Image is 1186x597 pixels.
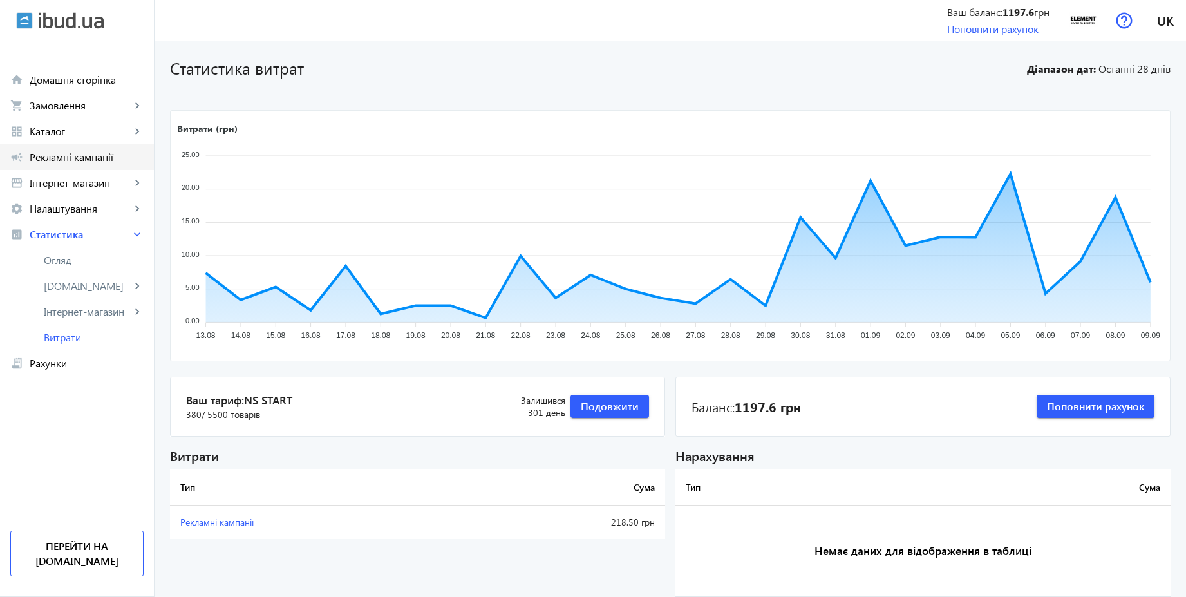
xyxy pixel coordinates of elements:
[10,151,23,164] mat-icon: campaign
[1071,332,1090,341] tspan: 07.09
[546,332,565,341] tspan: 23.08
[131,176,144,189] mat-icon: keyboard_arrow_right
[10,99,23,112] mat-icon: shopping_cart
[464,469,665,506] th: Сума
[131,280,144,292] mat-icon: keyboard_arrow_right
[30,125,131,138] span: Каталог
[182,151,200,158] tspan: 25.00
[196,332,216,341] tspan: 13.08
[1025,62,1096,76] b: Діапазон дат:
[902,469,1171,506] th: Сума
[180,516,254,528] span: Рекламні кампанії
[170,447,665,464] div: Витрати
[476,332,495,341] tspan: 21.08
[581,332,600,341] tspan: 24.08
[1069,6,1098,35] img: 21511686b5e8f431f85597196171037-bdea1ebed8.png
[30,202,131,215] span: Налаштування
[756,332,775,341] tspan: 29.08
[1002,5,1034,19] b: 1197.6
[441,332,460,341] tspan: 20.08
[44,280,131,292] span: [DOMAIN_NAME]
[185,317,199,325] tspan: 0.00
[1036,332,1055,341] tspan: 06.09
[182,217,200,225] tspan: 15.00
[1037,395,1154,418] button: Поповнити рахунок
[1106,332,1125,341] tspan: 08.09
[131,125,144,138] mat-icon: keyboard_arrow_right
[30,228,131,241] span: Статистика
[484,394,565,407] span: Залишився
[826,332,845,341] tspan: 31.08
[231,332,250,341] tspan: 14.08
[131,99,144,112] mat-icon: keyboard_arrow_right
[735,397,801,415] b: 1197.6 грн
[10,531,144,576] a: Перейти на [DOMAIN_NAME]
[581,399,639,413] span: Подовжити
[30,73,144,86] span: Домашня сторінка
[675,469,902,506] th: Тип
[10,228,23,241] mat-icon: analytics
[186,408,260,421] span: 380
[30,176,131,189] span: Інтернет-магазин
[131,305,144,318] mat-icon: keyboard_arrow_right
[16,12,33,29] img: ibud.svg
[686,332,705,341] tspan: 27.08
[484,394,565,419] div: 301 день
[692,397,801,415] div: Баланс:
[464,506,665,539] td: 218.50 грн
[336,332,355,341] tspan: 17.08
[185,284,199,292] tspan: 5.00
[30,151,144,164] span: Рекламні кампанії
[44,331,144,344] span: Витрати
[511,332,531,341] tspan: 22.08
[10,357,23,370] mat-icon: receipt_long
[170,469,464,506] th: Тип
[791,332,810,341] tspan: 30.08
[10,202,23,215] mat-icon: settings
[44,254,144,267] span: Огляд
[30,99,131,112] span: Замовлення
[10,73,23,86] mat-icon: home
[131,228,144,241] mat-icon: keyboard_arrow_right
[182,251,200,258] tspan: 10.00
[966,332,985,341] tspan: 04.09
[10,125,23,138] mat-icon: grid_view
[1047,399,1144,413] span: Поповнити рахунок
[651,332,670,341] tspan: 26.08
[371,332,390,341] tspan: 18.08
[202,408,260,421] span: / 5500 товарів
[616,332,635,341] tspan: 25.08
[1116,12,1133,29] img: help.svg
[406,332,426,341] tspan: 19.08
[30,357,144,370] span: Рахунки
[896,332,915,341] tspan: 02.09
[44,305,131,318] span: Інтернет-магазин
[721,332,740,341] tspan: 28.08
[931,332,950,341] tspan: 03.09
[266,332,285,341] tspan: 15.08
[177,122,238,135] text: Витрати (грн)
[1098,62,1171,79] span: Останні 28 днів
[861,332,880,341] tspan: 01.09
[39,12,104,29] img: ibud_text.svg
[675,506,1171,597] h3: Немає даних для відображення в таблиці
[570,395,649,418] button: Подовжити
[1001,332,1020,341] tspan: 05.09
[10,176,23,189] mat-icon: storefront
[947,22,1039,35] a: Поповнити рахунок
[131,202,144,215] mat-icon: keyboard_arrow_right
[301,332,321,341] tspan: 16.08
[170,57,1020,79] h1: Статистика витрат
[182,184,200,192] tspan: 20.00
[186,393,484,408] span: Ваш тариф:
[1141,332,1160,341] tspan: 09.09
[1157,12,1174,28] span: uk
[675,447,1171,464] div: Нарахування
[947,5,1050,19] div: Ваш баланс: грн
[244,393,292,407] span: NS Start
